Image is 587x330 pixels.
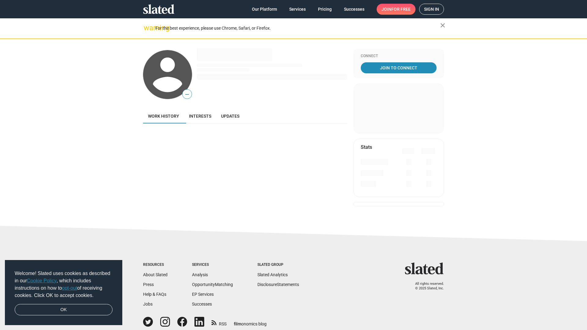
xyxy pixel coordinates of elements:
[362,62,435,73] span: Join To Connect
[391,4,411,15] span: for free
[439,22,446,29] mat-icon: close
[419,4,444,15] a: Sign in
[15,270,113,299] span: Welcome! Slated uses cookies as described in our , which includes instructions on how to of recei...
[377,4,415,15] a: Joinfor free
[212,317,227,327] a: RSS
[361,54,437,59] div: Connect
[143,302,153,306] a: Jobs
[143,292,166,297] a: Help & FAQs
[192,292,214,297] a: EP Services
[27,278,57,283] a: Cookie Policy
[318,4,332,15] span: Pricing
[192,272,208,277] a: Analysis
[234,316,267,327] a: filmonomics blog
[382,4,411,15] span: Join
[247,4,282,15] a: Our Platform
[143,282,154,287] a: Press
[289,4,306,15] span: Services
[313,4,337,15] a: Pricing
[221,114,239,119] span: Updates
[234,321,241,326] span: film
[192,262,233,267] div: Services
[143,109,184,123] a: Work history
[284,4,311,15] a: Services
[257,272,288,277] a: Slated Analytics
[143,262,168,267] div: Resources
[155,24,440,32] div: For the best experience, please use Chrome, Safari, or Firefox.
[189,114,211,119] span: Interests
[62,285,77,291] a: opt-out
[184,109,216,123] a: Interests
[143,272,168,277] a: About Slated
[183,90,192,98] span: —
[15,304,113,316] a: dismiss cookie message
[361,144,372,150] mat-card-title: Stats
[344,4,364,15] span: Successes
[409,282,444,291] p: All rights reserved. © 2025 Slated, Inc.
[257,262,299,267] div: Slated Group
[216,109,244,123] a: Updates
[424,4,439,14] span: Sign in
[257,282,299,287] a: DisclosureStatements
[5,260,122,325] div: cookieconsent
[252,4,277,15] span: Our Platform
[192,302,212,306] a: Successes
[339,4,369,15] a: Successes
[144,24,151,31] mat-icon: warning
[361,62,437,73] a: Join To Connect
[148,114,179,119] span: Work history
[192,282,233,287] a: OpportunityMatching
